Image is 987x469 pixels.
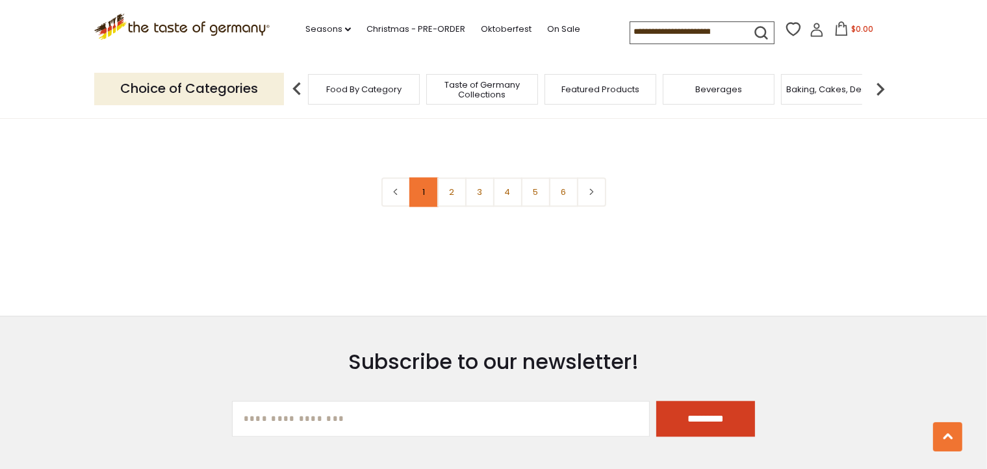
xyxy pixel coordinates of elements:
span: $0.00 [851,23,873,34]
a: 6 [549,177,578,207]
a: 4 [493,177,522,207]
img: previous arrow [284,76,310,102]
a: On Sale [547,22,580,36]
a: Oktoberfest [481,22,532,36]
a: Baking, Cakes, Desserts [787,84,888,94]
a: Christmas - PRE-ORDER [366,22,465,36]
a: Featured Products [561,84,639,94]
a: Taste of Germany Collections [430,80,534,99]
a: Food By Category [326,84,402,94]
img: next arrow [867,76,893,102]
a: 3 [465,177,494,207]
a: Beverages [695,84,742,94]
p: Choice of Categories [94,73,284,105]
a: 5 [521,177,550,207]
a: Seasons [305,22,351,36]
button: $0.00 [827,21,882,41]
a: 2 [437,177,467,207]
h3: Subscribe to our newsletter! [232,349,755,375]
a: 1 [409,177,439,207]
